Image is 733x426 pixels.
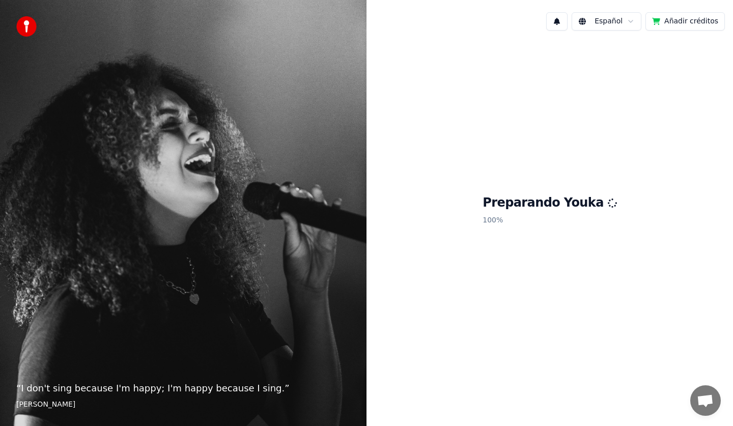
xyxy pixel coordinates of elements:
h1: Preparando Youka [483,195,617,211]
p: 100 % [483,211,617,230]
button: Añadir créditos [645,12,725,31]
footer: [PERSON_NAME] [16,400,350,410]
img: youka [16,16,37,37]
div: Chat abierto [690,385,721,416]
p: “ I don't sing because I'm happy; I'm happy because I sing. ” [16,381,350,395]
